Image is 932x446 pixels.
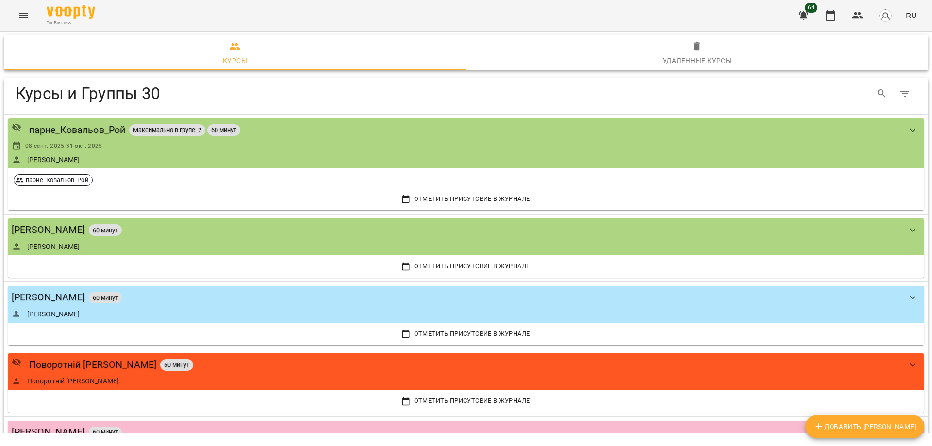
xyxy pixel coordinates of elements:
a: [PERSON_NAME] [12,290,85,305]
span: 60 минут [89,294,122,302]
svg: Приватный урок [12,122,21,132]
button: show more [901,286,924,309]
a: [PERSON_NAME] [27,155,80,165]
button: Отметить присутсвие в Журнале [12,192,920,206]
span: Отметить присутсвие в Журнале [14,329,918,339]
span: RU [906,10,916,20]
span: Отметить присутсвие в Журнале [14,261,918,272]
span: Отметить присутсвие в Журнале [14,396,918,406]
button: Search [870,82,894,105]
div: парне_Ковальов_Рой [14,174,93,186]
a: [PERSON_NAME] [27,309,80,319]
a: парне_Ковальов_Рой [29,122,126,137]
span: 60 минут [89,428,122,436]
a: [PERSON_NAME] [12,222,85,237]
button: show more [901,353,924,377]
span: 60 минут [160,361,193,369]
a: Поворотній [PERSON_NAME] [27,376,119,386]
span: 64 [805,3,817,13]
span: Максимально в групе: 2 [129,126,205,134]
button: RU [902,6,920,24]
div: Курсы [223,55,247,66]
a: [PERSON_NAME] [12,425,85,440]
div: Table Toolbar [4,78,928,109]
button: show more [901,118,924,142]
h4: Курсы и Группы 30 [16,83,516,103]
svg: Приватный урок [12,357,21,367]
button: Отметить присутсвие в Журнале [12,327,920,341]
span: 60 минут [207,126,240,134]
button: Menu [12,4,35,27]
img: avatar_s.png [879,9,892,22]
button: Отметить присутсвие в Журнале [12,394,920,408]
span: 08 сент. 2025 - 31 окт. 2025 [25,141,102,151]
button: Отметить присутсвие в Журнале [12,259,920,274]
span: парне_Ковальов_Рой [22,176,92,184]
span: 60 минут [89,226,122,234]
button: show more [901,218,924,242]
button: Добавить [PERSON_NAME] [805,415,924,438]
a: Поворотній [PERSON_NAME] [29,357,157,372]
span: For Business [47,20,95,26]
span: Добавить [PERSON_NAME] [813,421,916,432]
span: Отметить присутсвие в Журнале [14,194,918,204]
a: [PERSON_NAME] [27,242,80,251]
img: Voopty Logo [47,5,95,19]
div: Удаленные курсы [663,55,732,66]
